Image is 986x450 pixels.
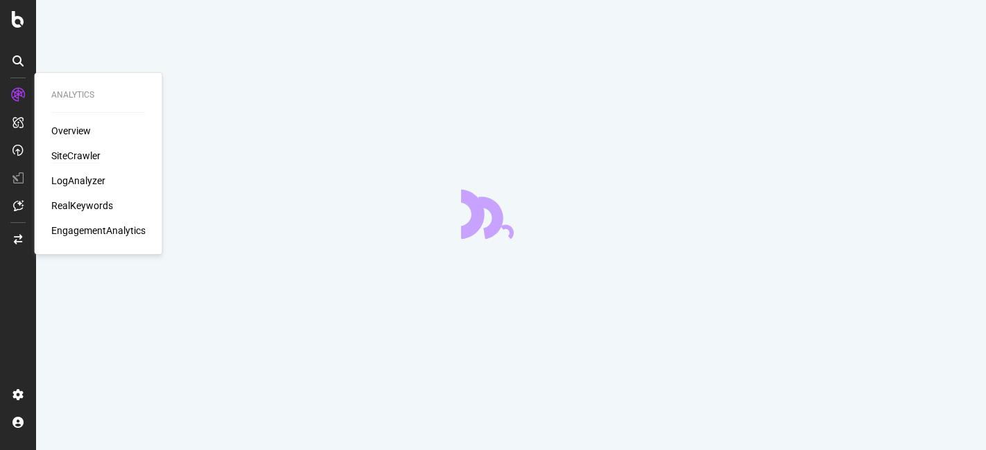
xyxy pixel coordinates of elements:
a: SiteCrawler [51,149,101,163]
div: Analytics [51,89,146,101]
a: EngagementAnalytics [51,224,146,237]
a: LogAnalyzer [51,174,105,188]
div: animation [461,189,561,239]
a: RealKeywords [51,199,113,213]
a: Overview [51,124,91,138]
